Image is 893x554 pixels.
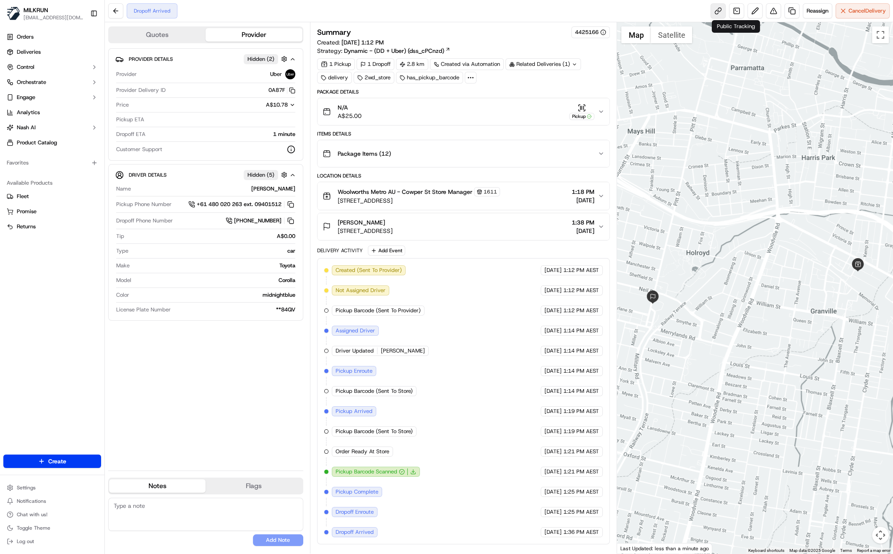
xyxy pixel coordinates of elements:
span: Model [116,277,131,284]
button: Package Items (12) [318,140,610,167]
button: Orchestrate [3,76,101,89]
button: Driver DetailsHidden (5) [115,168,296,182]
span: Make [116,262,130,269]
span: Name [116,185,131,193]
span: Dropoff ETA [116,131,146,138]
span: [DATE] [544,448,562,455]
a: [PHONE_NUMBER] [226,216,295,225]
div: Start new chat [29,80,138,89]
span: [DATE] [572,227,594,235]
button: Create [3,455,101,468]
button: Woolworths Metro AU - Cowper St Store Manager1611[STREET_ADDRESS]1:18 PM[DATE] [318,182,610,210]
button: Start new chat [143,83,153,93]
span: 1:25 PM AEST [563,508,599,516]
span: 1:19 PM AEST [563,428,599,435]
a: Deliveries [3,45,101,59]
div: Related Deliveries (1) [505,58,581,70]
div: [PERSON_NAME] [134,185,295,193]
span: 1:21 PM AEST [563,468,599,476]
span: +61 480 020 263 ext. 09401512 [197,201,281,208]
span: Map data ©2025 Google [789,548,835,553]
span: Tip [116,233,124,240]
span: Hidden ( 5 ) [247,171,274,179]
span: [DATE] [572,196,594,204]
span: Driver Updated [336,347,374,355]
div: car [132,247,295,255]
span: Pickup Arrived [336,408,372,415]
a: Dynamic - (DD + Uber) (dss_cPCnzd) [344,47,450,55]
button: Map camera controls [872,527,889,544]
span: Not Assigned Driver [336,287,385,294]
span: [DATE] [544,347,562,355]
button: Quotes [109,28,206,42]
span: 1:12 PM AEST [563,287,599,294]
span: 1611 [484,188,497,195]
button: Flags [206,479,302,493]
a: +61 480 020 263 ext. 09401512 [188,200,295,209]
span: Uber [270,71,282,78]
a: Powered byPylon [59,142,102,149]
span: Knowledge Base [17,122,64,130]
span: Settings [17,484,36,491]
span: Pickup Barcode (Sent To Provider) [336,307,421,314]
button: Notifications [3,495,101,507]
span: Pickup Barcode Scanned [336,468,397,476]
span: 1:36 PM AEST [563,528,599,536]
div: 2.8 km [396,58,428,70]
span: Provider Delivery ID [116,86,166,94]
span: Nash AI [17,124,36,131]
div: 💻 [71,123,78,129]
span: API Documentation [79,122,135,130]
span: Assigned Driver [336,327,375,334]
div: has_pickup_barcode [396,72,463,84]
img: uber-new-logo.jpeg [285,69,295,79]
button: Hidden (2) [244,54,289,64]
button: Pickup [569,104,594,120]
button: CancelDelivery [836,3,890,18]
span: [DATE] [544,387,562,395]
span: [DATE] [544,488,562,496]
span: [DATE] [544,367,562,375]
span: Pickup ETA [116,116,144,123]
img: 1736555255976-a54dd68f-1ca7-489b-9aae-adbdc363a1c4 [8,80,23,95]
a: 💻API Documentation [68,118,138,133]
span: Pickup Phone Number [116,201,172,208]
span: N/A [338,103,362,112]
span: [STREET_ADDRESS] [338,196,500,205]
div: 2wd_store [354,72,394,84]
span: Dropoff Phone Number [116,217,173,225]
span: [DATE] [544,408,562,415]
span: 1:14 PM AEST [563,367,599,375]
button: MILKRUN [23,6,48,14]
span: Woolworths Metro AU - Cowper St Store Manager [338,188,472,196]
div: Package Details [317,89,610,95]
button: Hidden (5) [244,170,289,180]
span: [PERSON_NAME] [381,347,425,355]
a: Promise [7,208,98,215]
span: 1:38 PM [572,218,594,227]
div: Toyota [133,262,295,269]
span: Deliveries [17,48,41,56]
span: Color [116,291,129,299]
div: 1 Pickup [317,58,355,70]
span: Notifications [17,498,46,504]
span: 1:21 PM AEST [563,448,599,455]
span: Promise [17,208,36,215]
span: [DATE] [544,307,562,314]
div: We're available if you need us! [29,89,106,95]
span: [DATE] [544,508,562,516]
a: Orders [3,30,101,44]
h3: Summary [317,29,351,36]
span: Pickup Barcode (Sent To Store) [336,428,413,435]
span: Control [17,63,34,71]
span: [PERSON_NAME] [338,218,385,227]
button: [EMAIL_ADDRESS][DOMAIN_NAME] [23,14,83,21]
span: Driver Details [129,172,167,178]
span: Dropoff Arrived [336,528,374,536]
span: [DATE] [544,528,562,536]
div: Corolla [135,277,295,284]
span: 1:14 PM AEST [563,327,599,334]
button: Chat with us! [3,509,101,520]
